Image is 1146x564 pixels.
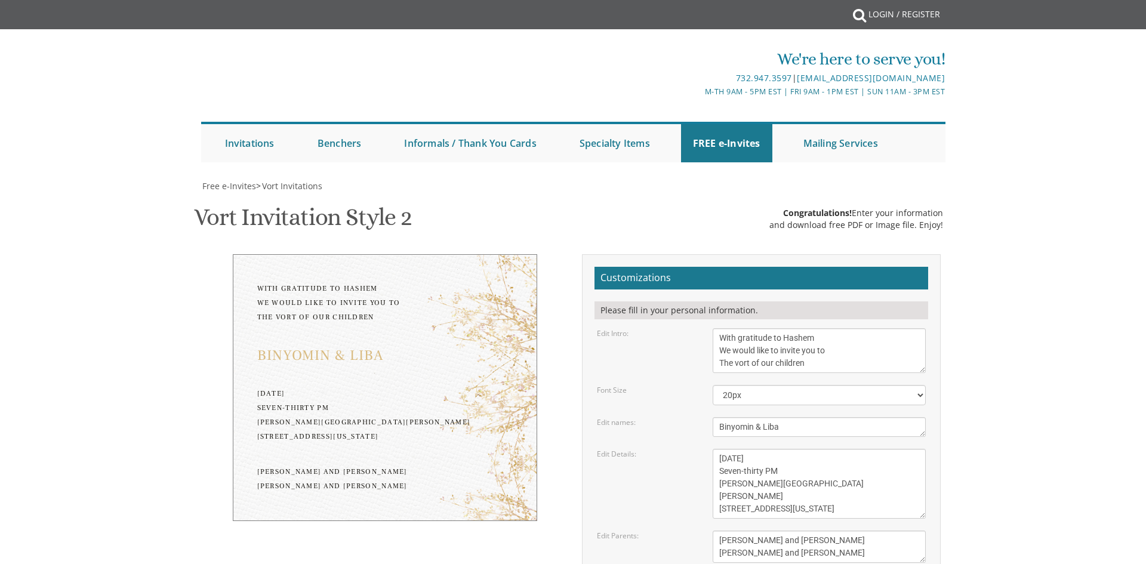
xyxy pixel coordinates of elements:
div: Enter your information [769,207,943,219]
a: Informals / Thank You Cards [392,124,548,162]
div: | [449,71,945,85]
label: Edit Intro: [597,328,629,338]
a: Free e-Invites [201,180,256,192]
a: Specialty Items [568,124,662,162]
a: 732.947.3597 [736,72,792,84]
label: Edit Parents: [597,531,639,541]
div: [PERSON_NAME] and [PERSON_NAME] [PERSON_NAME] and [PERSON_NAME] [257,465,513,494]
label: Font Size [597,385,627,395]
a: Mailing Services [791,124,890,162]
span: Free e-Invites [202,180,256,192]
a: [EMAIL_ADDRESS][DOMAIN_NAME] [797,72,945,84]
textarea: Binyomin & Liba [713,417,926,437]
div: Binyomin & Liba [257,349,513,363]
textarea: [PERSON_NAME] and [PERSON_NAME] [PERSON_NAME] and [PERSON_NAME] [713,531,926,563]
div: [DATE] Seven-thirty PM [PERSON_NAME][GEOGRAPHIC_DATA][PERSON_NAME] [STREET_ADDRESS][US_STATE] [257,387,513,444]
h1: Vort Invitation Style 2 [194,204,411,239]
h2: Customizations [594,267,928,289]
a: Invitations [213,124,286,162]
a: FREE e-Invites [681,124,772,162]
span: > [256,180,322,192]
textarea: [DATE] Seven-thirty PM [PERSON_NAME][GEOGRAPHIC_DATA][PERSON_NAME] [STREET_ADDRESS][US_STATE] [713,449,926,519]
label: Edit Details: [597,449,636,459]
div: Please fill in your personal information. [594,301,928,319]
span: Vort Invitations [262,180,322,192]
div: We're here to serve you! [449,47,945,71]
div: and download free PDF or Image file. Enjoy! [769,219,943,231]
span: Congratulations! [783,207,852,218]
div: M-Th 9am - 5pm EST | Fri 9am - 1pm EST | Sun 11am - 3pm EST [449,85,945,98]
label: Edit names: [597,417,636,427]
a: Benchers [306,124,374,162]
textarea: With gratitude to Hashem We would like to invite you to The vort of our children [713,328,926,373]
a: Vort Invitations [261,180,322,192]
div: With gratitude to Hashem We would like to invite you to The vort of our children [257,282,513,325]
